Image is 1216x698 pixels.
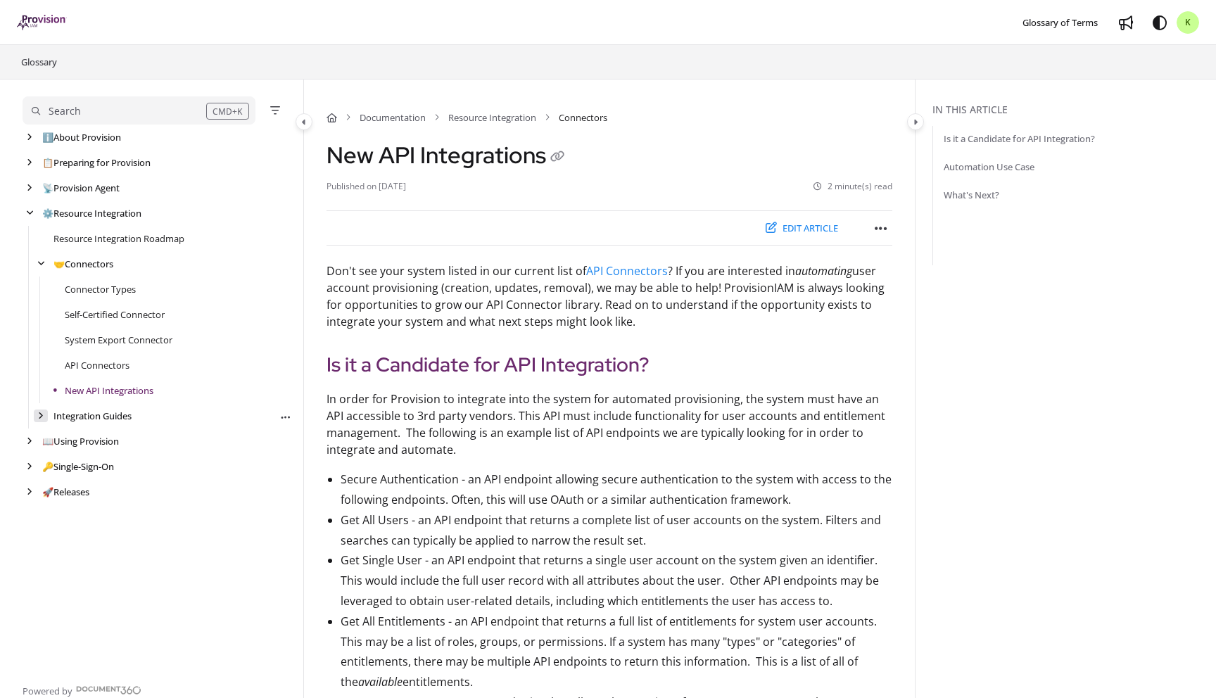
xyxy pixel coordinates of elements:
a: New API Integrations [65,383,153,398]
a: Provision Agent [42,181,120,195]
a: Preparing for Provision [42,156,151,170]
span: Connectors [559,110,607,125]
span: ⚙️ [42,207,53,220]
a: Resource Integration [42,206,141,220]
span: 📖 [42,435,53,448]
button: Article more options [870,217,892,239]
button: Copy link of New API Integrations [546,146,569,169]
button: Category toggle [907,113,924,130]
a: Automation Use Case [944,160,1034,174]
a: Home [327,110,337,125]
a: What's Next? [944,188,999,202]
span: 📋 [42,156,53,169]
img: Document360 [76,686,141,694]
a: Glossary [20,53,58,70]
span: K [1185,16,1191,30]
li: 2 minute(s) read [813,180,892,193]
img: brand logo [17,15,67,30]
a: Whats new [1115,11,1137,34]
button: Filter [267,102,284,119]
li: Get Single User - an API endpoint that returns a single user account on the system given an ident... [341,550,892,611]
div: arrow [23,156,37,170]
div: In this article [932,102,1210,118]
span: 📡 [42,182,53,194]
div: arrow [23,182,37,195]
span: Powered by [23,684,72,698]
a: Documentation [360,110,426,125]
li: Get All Entitlements - an API endpoint that returns a full list of entitlements for system user a... [341,611,892,692]
div: arrow [23,435,37,448]
a: Releases [42,485,89,499]
div: arrow [34,258,48,271]
a: API Connectors [65,358,129,372]
span: 🚀 [42,486,53,498]
span: 🤝 [53,258,65,270]
div: arrow [23,486,37,499]
p: Don't see your system listed in our current list of ? If you are interested in user account provi... [327,262,892,330]
li: Secure Authentication - an API endpoint allowing secure authentication to the system with access ... [341,469,892,510]
span: ℹ️ [42,131,53,144]
div: CMD+K [206,103,249,120]
a: Resource Integration Roadmap [53,231,184,246]
h2: Is it a Candidate for API Integration? [327,350,892,379]
button: K [1177,11,1199,34]
button: Category toggle [296,113,312,130]
a: Single-Sign-On [42,459,114,474]
button: Article more options [278,410,292,424]
p: In order for Provision to integrate into the system for automated provisioning, the system must h... [327,391,892,458]
button: Theme options [1148,11,1171,34]
a: Project logo [17,15,67,31]
a: Connectors [53,257,113,271]
a: Resource Integration [448,110,536,125]
li: Get All Users - an API endpoint that returns a complete list of user accounts on the system. Filt... [341,510,892,551]
h1: New API Integrations [327,141,569,169]
a: About Provision [42,130,121,144]
a: System Export Connector [65,333,172,347]
div: arrow [34,410,48,423]
button: Edit article [756,217,847,240]
span: Glossary of Terms [1022,16,1098,29]
a: Powered by Document360 - opens in a new tab [23,681,141,698]
a: Using Provision [42,434,119,448]
div: arrow [23,460,37,474]
li: Published on [DATE] [327,180,406,193]
a: Connector Types [65,282,136,296]
span: 🔑 [42,460,53,473]
button: Search [23,96,255,125]
div: arrow [23,207,37,220]
div: More options [278,408,292,424]
em: available [358,674,403,690]
a: Is it a Candidate for API Integration? [944,132,1095,146]
div: Search [49,103,81,119]
div: arrow [23,131,37,144]
a: Integration Guides [53,409,132,423]
a: Self-Certified Connector [65,307,165,322]
em: automating [795,263,852,279]
a: API Connectors [586,263,668,279]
